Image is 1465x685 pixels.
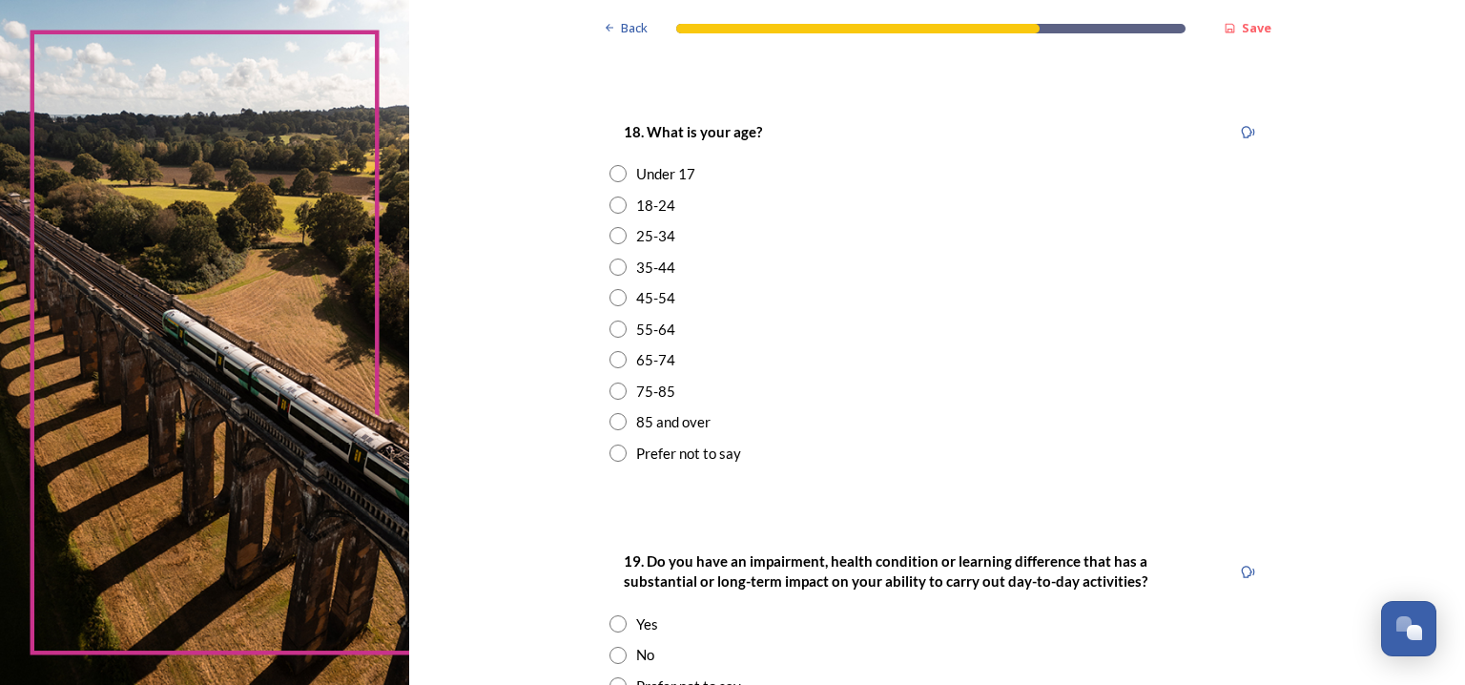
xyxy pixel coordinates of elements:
[624,123,762,140] strong: 18. What is your age?
[636,443,741,465] div: Prefer not to say
[636,195,675,217] div: 18-24
[636,349,675,371] div: 65-74
[636,225,675,247] div: 25-34
[636,381,675,403] div: 75-85
[624,552,1150,590] strong: 19. Do you have an impairment, health condition or learning difference that has a substantial or ...
[636,411,711,433] div: 85 and over
[621,19,648,37] span: Back
[636,257,675,279] div: 35-44
[636,319,675,341] div: 55-64
[1242,19,1271,36] strong: Save
[636,287,675,309] div: 45-54
[636,163,695,185] div: Under 17
[636,613,658,635] div: Yes
[1381,601,1436,656] button: Open Chat
[636,644,654,666] div: No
